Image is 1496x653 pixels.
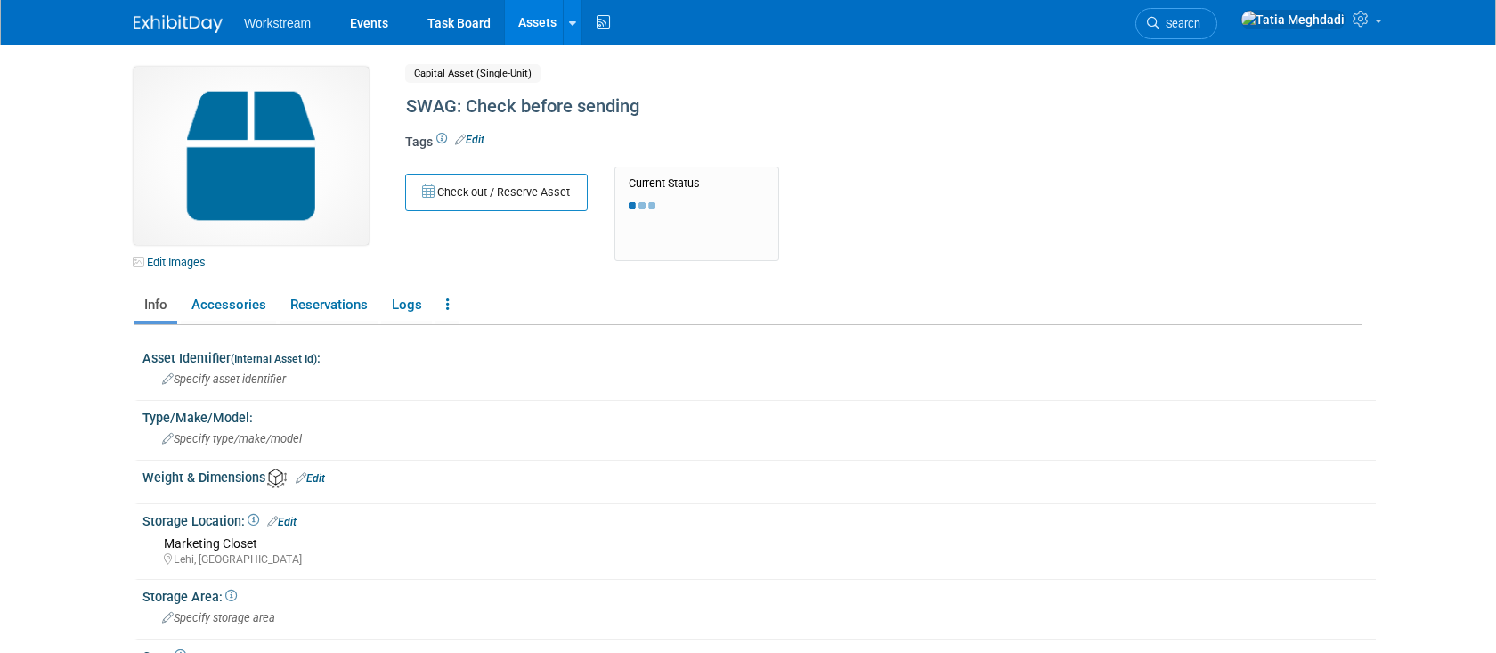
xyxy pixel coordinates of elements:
[381,290,432,321] a: Logs
[162,432,302,445] span: Specify type/make/model
[142,508,1376,531] div: Storage Location:
[1240,10,1346,29] img: Tatia Meghdadi
[296,472,325,485] a: Edit
[142,590,237,604] span: Storage Area:
[142,404,1376,427] div: Type/Make/Model:
[244,16,311,30] span: Workstream
[267,469,287,488] img: Asset Weight and Dimensions
[405,133,1215,163] div: Tags
[267,516,297,528] a: Edit
[280,290,378,321] a: Reservations
[134,251,213,273] a: Edit Images
[134,290,177,321] a: Info
[629,176,765,191] div: Current Status
[134,67,369,245] img: Capital-Asset-Icon-2.png
[629,202,655,209] img: loading...
[1159,17,1200,30] span: Search
[164,552,1362,567] div: Lehi, [GEOGRAPHIC_DATA]
[400,91,1215,123] div: SWAG: Check before sending
[405,64,541,83] span: Capital Asset (Single-Unit)
[134,15,223,33] img: ExhibitDay
[142,464,1376,488] div: Weight & Dimensions
[231,353,317,365] small: (Internal Asset Id)
[142,345,1376,367] div: Asset Identifier :
[405,174,588,211] button: Check out / Reserve Asset
[181,290,276,321] a: Accessories
[164,536,257,551] span: Marketing Closet
[1135,8,1217,39] a: Search
[455,134,484,146] a: Edit
[162,611,275,624] span: Specify storage area
[162,372,286,386] span: Specify asset identifier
